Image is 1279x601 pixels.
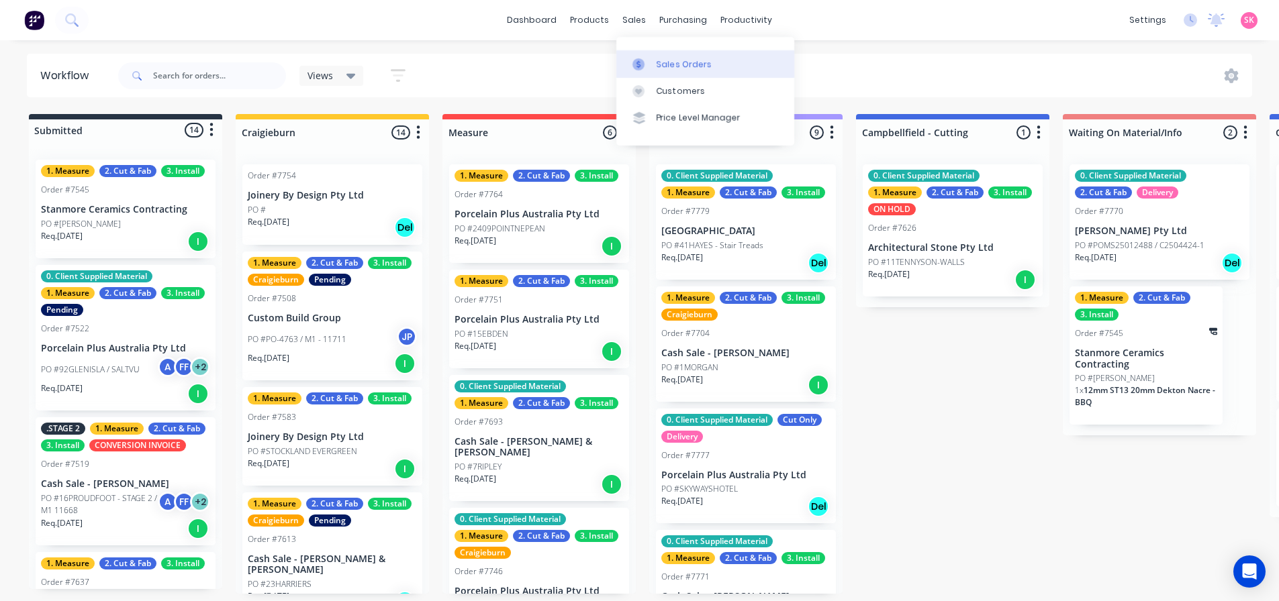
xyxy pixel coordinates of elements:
p: Req. [DATE] [455,473,496,485]
div: 3. Install [781,186,825,199]
div: Order #7771 [661,571,710,583]
div: 1. Measure [248,392,301,404]
div: 0. Client Supplied Material [1075,170,1186,182]
div: Del [1221,252,1243,274]
div: Order #7777 [661,449,710,461]
div: Cut Only [777,414,822,426]
div: Pending [309,514,351,527]
div: 2. Cut & Fab [513,275,570,287]
div: Price Level Manager [657,112,741,124]
div: Craigieburn [455,547,511,559]
div: Order #7754Joinery By Design Pty LtdPO #Req.[DATE]Del [242,164,422,245]
p: PO #16PROUDFOOT - STAGE 2 / M1 11668 [41,492,158,516]
p: Req. [DATE] [1075,252,1117,264]
div: 2. Cut & Fab [306,392,363,404]
div: settings [1123,10,1173,30]
p: Cash Sale - [PERSON_NAME] & [PERSON_NAME] [248,553,417,576]
div: Order #7545 [1075,327,1123,339]
p: PO #[PERSON_NAME] [41,218,121,230]
span: Views [307,68,333,83]
div: 3. Install [575,275,618,287]
p: Porcelain Plus Australia Pty Ltd [661,470,831,481]
p: Req. [DATE] [41,517,83,529]
div: Order #7637 [41,576,89,588]
div: 1. Measure [661,552,715,564]
div: Pending [41,304,83,316]
div: Delivery [1137,186,1178,199]
p: Porcelain Plus Australia Pty Ltd [455,209,624,220]
div: 1. Measure [868,186,922,199]
div: purchasing [653,10,714,30]
div: I [394,458,416,480]
div: 1. Measure [248,498,301,510]
p: Cash Sale - [PERSON_NAME] [41,478,210,490]
div: I [187,231,209,252]
div: 3. Install [161,165,205,177]
div: I [601,341,622,362]
div: 0. Client Supplied Material [41,270,152,282]
div: 1. Measure [1075,292,1129,304]
p: PO #41HAYES - Stair Treads [661,239,763,252]
div: 1. Measure [248,257,301,269]
p: PO #PO-4763 / M1 - 11711 [248,333,346,345]
div: 1. Measure2. Cut & Fab3. InstallOrder #7545Stanmore Ceramics ContractingPO #[PERSON_NAME]Req.[DATE]I [36,160,216,258]
div: 0. Client Supplied Material [455,513,566,525]
div: A [158,492,178,512]
a: dashboard [500,10,563,30]
a: Sales Orders [616,50,794,77]
div: 2. Cut & Fab [927,186,984,199]
div: 1. Measure2. Cut & Fab3. InstallCraigieburnOrder #7704Cash Sale - [PERSON_NAME]PO #1MORGANReq.[DA... [656,286,836,402]
div: 1. Measure2. Cut & Fab3. InstallOrder #7583Joinery By Design Pty LtdPO #STOCKLAND EVERGREENReq.[D... [242,387,422,486]
p: Req. [DATE] [661,495,703,507]
div: I [601,474,622,495]
p: PO #15EBDEN [455,328,508,340]
div: Craigieburn [248,514,304,527]
p: Req. [DATE] [661,374,703,386]
div: Order #7522 [41,323,89,335]
p: [GEOGRAPHIC_DATA] [661,225,831,237]
p: Custom Build Group [248,313,417,324]
div: 2. Cut & Fab [306,257,363,269]
div: 0. Client Supplied Material [661,414,773,426]
div: 1. Measure [661,186,715,199]
p: Porcelain Plus Australia Pty Ltd [455,586,624,597]
div: 2. Cut & Fab [99,287,156,299]
div: products [563,10,616,30]
div: Del [394,217,416,238]
div: Customers [657,85,705,97]
p: Joinery By Design Pty Ltd [248,431,417,443]
div: 0. Client Supplied Material [661,535,773,547]
div: sales [616,10,653,30]
div: I [187,518,209,539]
div: 3. Install [575,530,618,542]
div: Order #7779 [661,205,710,217]
p: PO #11TENNYSON-WALLS [868,256,965,268]
div: 2. Cut & Fab [513,530,570,542]
div: Order #7626 [868,222,916,234]
div: Open Intercom Messenger [1233,555,1266,588]
div: 1. Measure [455,170,508,182]
p: PO #STOCKLAND EVERGREEN [248,445,357,457]
div: 1. Measure [41,287,95,299]
div: 3. Install [575,397,618,409]
p: Req. [DATE] [868,268,910,280]
p: PO #92GLENISLA / SALTVU [41,364,140,376]
div: I [601,235,622,257]
div: 3. Install [368,392,412,404]
p: Cash Sale - [PERSON_NAME] & [PERSON_NAME] [455,436,624,459]
a: Customers [616,78,794,105]
div: 1. Measure2. Cut & Fab3. InstallOrder #7751Porcelain Plus Australia Pty LtdPO #15EBDENReq.[DATE]I [449,270,629,368]
p: PO #2409POINTNEPEAN [455,223,545,235]
div: 1. Measure2. Cut & Fab3. InstallOrder #7545Stanmore Ceramics ContractingPO #[PERSON_NAME]1x12mm S... [1070,286,1223,425]
p: Req. [DATE] [41,382,83,394]
div: Order #7693 [455,416,503,428]
div: Delivery [661,431,703,443]
div: 1. Measure [661,292,715,304]
div: 3. Install [1075,309,1119,321]
div: 3. Install [988,186,1032,199]
div: .STAGE 2 [41,423,85,435]
p: PO #23HARRIERS [248,578,312,590]
p: PO #[PERSON_NAME] [1075,372,1155,384]
div: 3. Install [161,557,205,569]
p: Req. [DATE] [248,457,289,470]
